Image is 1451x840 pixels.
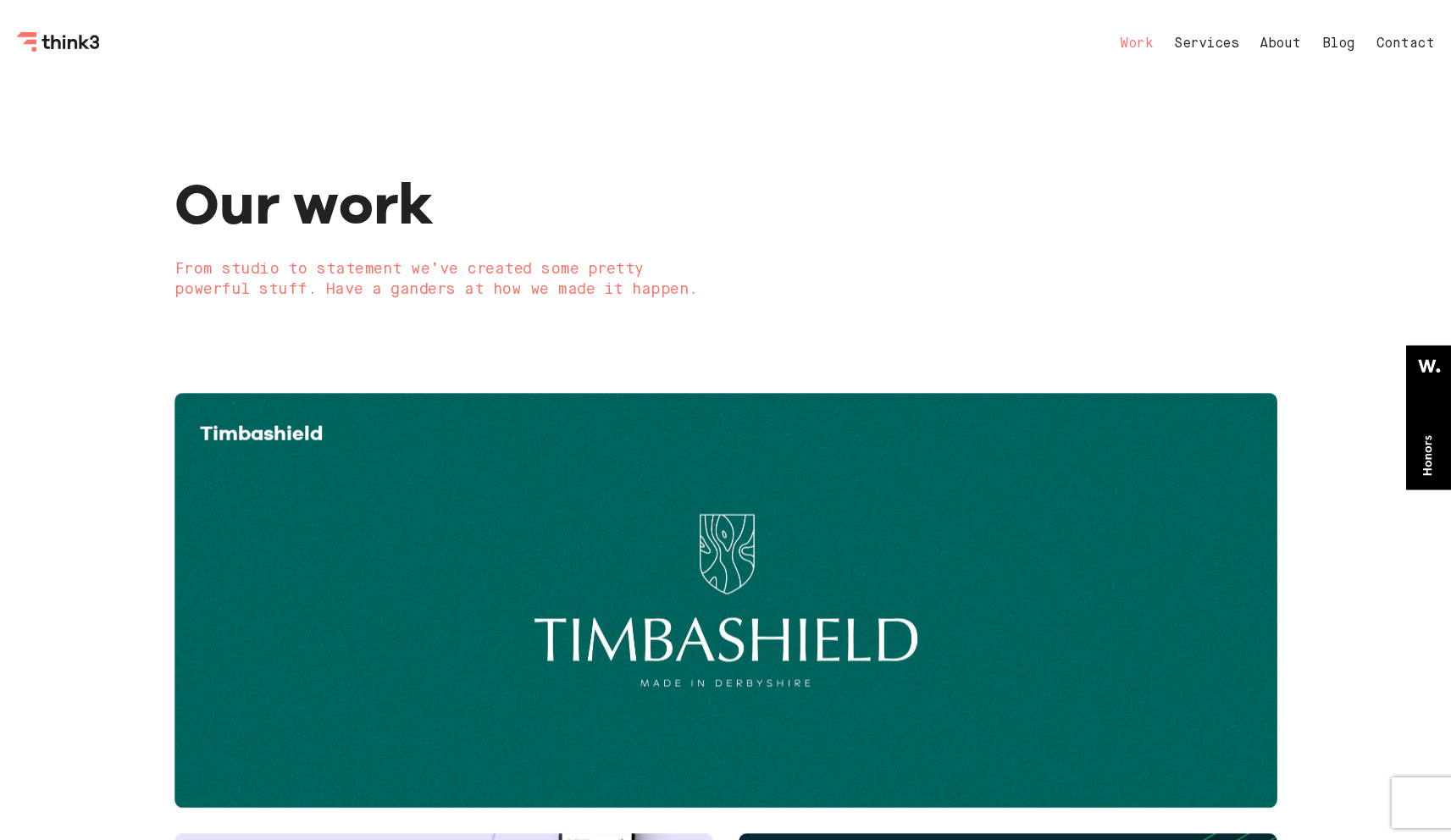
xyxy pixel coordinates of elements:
[200,421,323,445] span: Timbashield
[1174,37,1238,51] a: Services
[174,173,712,234] h1: Our work
[17,39,102,55] a: Think3 Logo
[1260,37,1301,51] a: About
[174,259,712,300] h3: From studio to statement we’ve created some pretty powerful stuff. Have a ganders at how we made ...
[1322,37,1355,51] a: Blog
[1120,37,1153,51] a: Work
[1376,37,1435,51] a: Contact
